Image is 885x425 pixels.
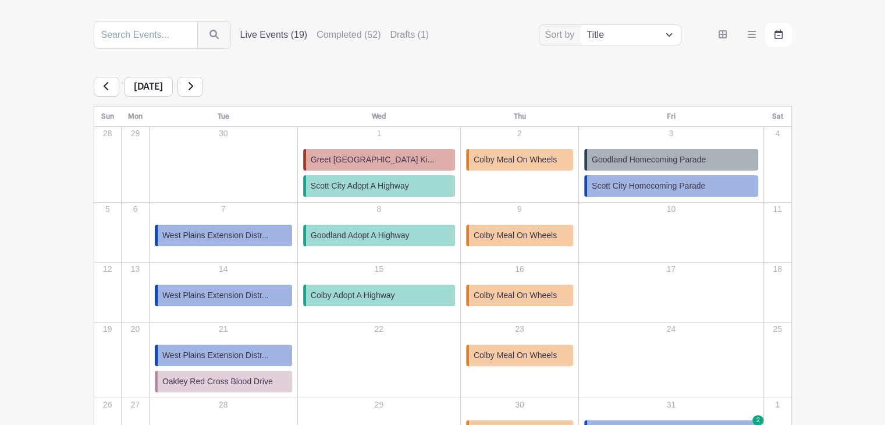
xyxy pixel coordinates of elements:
[474,229,557,242] span: Colby Meal On Wheels
[466,225,573,246] a: Colby Meal On Wheels
[311,289,395,302] span: Colby Adopt A Highway
[162,289,269,302] span: West Plains Extension Distr...
[298,323,460,335] p: 22
[390,28,429,42] label: Drafts (1)
[303,149,455,171] a: Greet [GEOGRAPHIC_DATA] Ki...
[474,154,557,166] span: Colby Meal On Wheels
[311,180,409,192] span: Scott City Adopt A Highway
[162,376,273,388] span: Oakley Red Cross Blood Drive
[765,323,791,335] p: 25
[150,263,297,275] p: 14
[592,180,705,192] span: Scott City Homecoming Parade
[150,399,297,411] p: 28
[592,154,706,166] span: Goodland Homecoming Parade
[474,349,557,362] span: Colby Meal On Wheels
[122,127,148,140] p: 29
[297,107,460,127] th: Wed
[460,107,578,127] th: Thu
[317,28,381,42] label: Completed (52)
[580,399,763,411] p: 31
[765,263,791,275] p: 18
[150,127,297,140] p: 30
[94,21,198,49] input: Search Events...
[466,345,573,366] a: Colby Meal On Wheels
[122,323,148,335] p: 20
[150,203,297,215] p: 7
[466,285,573,306] a: Colby Meal On Wheels
[303,225,455,246] a: Goodland Adopt A Highway
[461,263,578,275] p: 16
[240,28,429,42] div: filters
[461,127,578,140] p: 2
[122,399,148,411] p: 27
[763,107,791,127] th: Sat
[95,323,121,335] p: 19
[95,399,121,411] p: 26
[240,28,308,42] label: Live Events (19)
[95,263,121,275] p: 12
[580,263,763,275] p: 17
[150,323,297,335] p: 21
[311,229,410,242] span: Goodland Adopt A Highway
[162,349,269,362] span: West Plains Extension Distr...
[461,203,578,215] p: 9
[95,203,121,215] p: 5
[155,371,292,392] a: Oakley Red Cross Blood Drive
[461,323,578,335] p: 23
[580,203,763,215] p: 10
[298,263,460,275] p: 15
[155,225,292,246] a: West Plains Extension Distr...
[709,23,792,47] div: order and view
[580,323,763,335] p: 24
[580,127,763,140] p: 3
[545,28,578,42] label: Sort by
[298,203,460,215] p: 8
[124,77,173,97] span: [DATE]
[122,263,148,275] p: 13
[122,203,148,215] p: 6
[765,399,791,411] p: 1
[94,107,122,127] th: Sun
[122,107,150,127] th: Mon
[765,127,791,140] p: 4
[466,149,573,171] a: Colby Meal On Wheels
[578,107,763,127] th: Fri
[311,154,435,166] span: Greet [GEOGRAPHIC_DATA] Ki...
[298,399,460,411] p: 29
[765,203,791,215] p: 11
[584,175,758,197] a: Scott City Homecoming Parade
[95,127,121,140] p: 28
[474,289,557,302] span: Colby Meal On Wheels
[303,285,455,306] a: Colby Adopt A Highway
[303,175,455,197] a: Scott City Adopt A Highway
[298,127,460,140] p: 1
[155,345,292,366] a: West Plains Extension Distr...
[584,149,758,171] a: Goodland Homecoming Parade
[149,107,297,127] th: Tue
[461,399,578,411] p: 30
[155,285,292,306] a: West Plains Extension Distr...
[162,229,269,242] span: West Plains Extension Distr...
